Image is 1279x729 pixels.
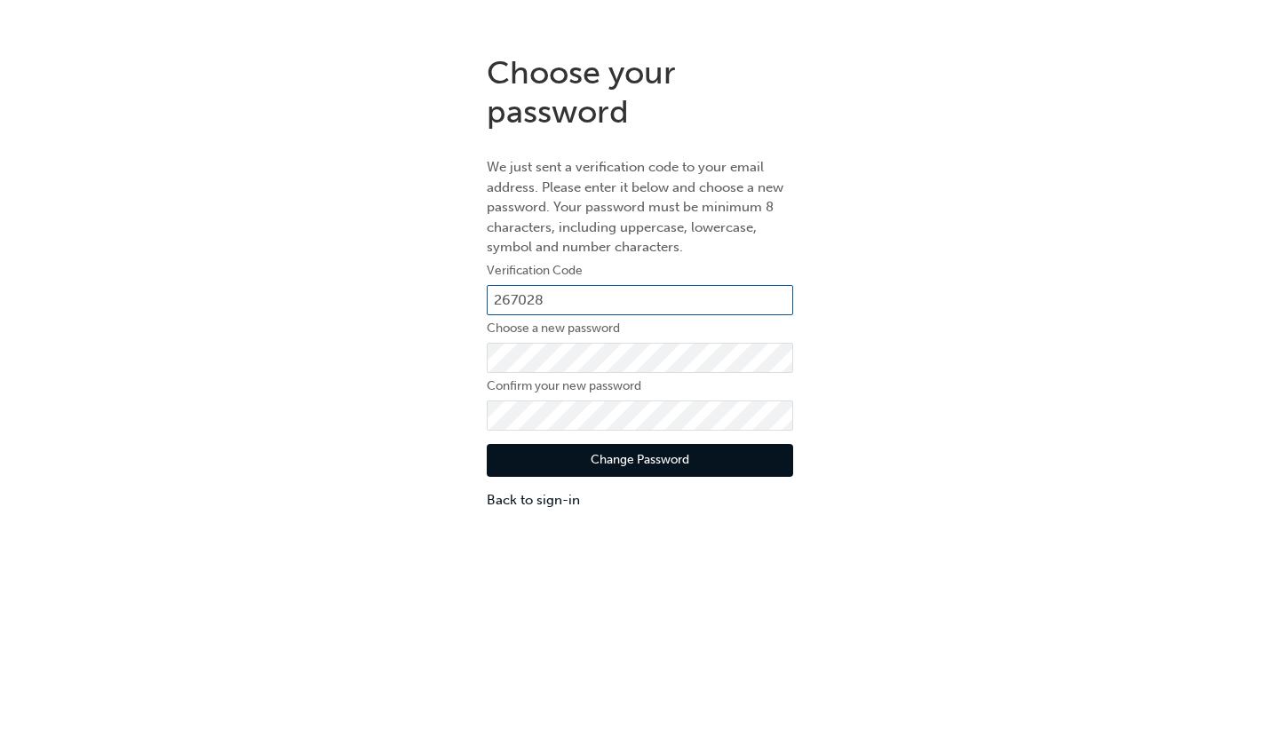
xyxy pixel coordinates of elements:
h1: Choose your password [487,53,793,131]
p: We just sent a verification code to your email address. Please enter it below and choose a new pa... [487,157,793,258]
label: Confirm your new password [487,376,793,397]
label: Verification Code [487,260,793,281]
label: Choose a new password [487,318,793,339]
input: e.g. 123456 [487,285,793,315]
a: Back to sign-in [487,490,793,511]
button: Change Password [487,444,793,478]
